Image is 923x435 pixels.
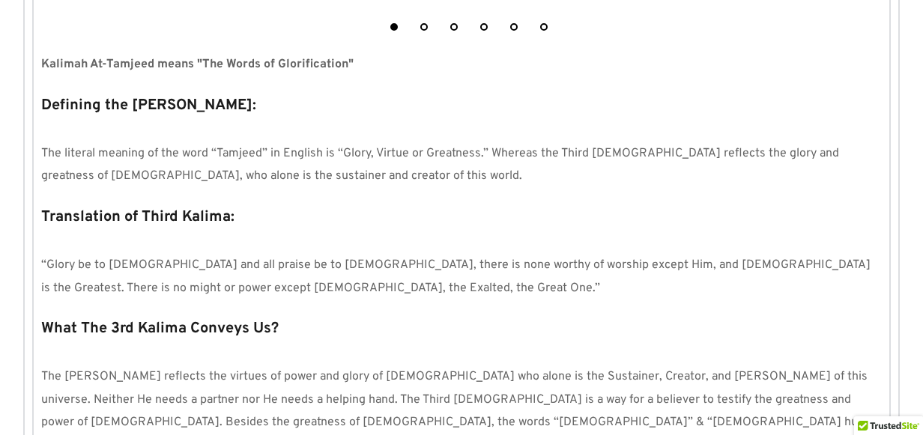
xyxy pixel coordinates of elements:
[540,23,548,31] button: 6 of 6
[41,319,279,338] strong: What The 3rd Kalima Conveys Us?
[510,23,518,31] button: 5 of 6
[420,23,428,31] button: 2 of 6
[480,23,488,31] button: 4 of 6
[41,146,842,183] span: The literal meaning of the word “Tamjeed” in English is “Glory, Virtue or Greatness.” Whereas the...
[41,96,256,115] strong: Defining the [PERSON_NAME]:
[41,207,234,227] strong: Translation of Third Kalima:
[41,57,354,72] strong: Kalimah At-Tamjeed means "The Words of Glorification"
[390,23,398,31] button: 1 of 6
[41,258,874,295] span: “Glory be to [DEMOGRAPHIC_DATA] and all praise be to [DEMOGRAPHIC_DATA], there is none worthy of ...
[450,23,458,31] button: 3 of 6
